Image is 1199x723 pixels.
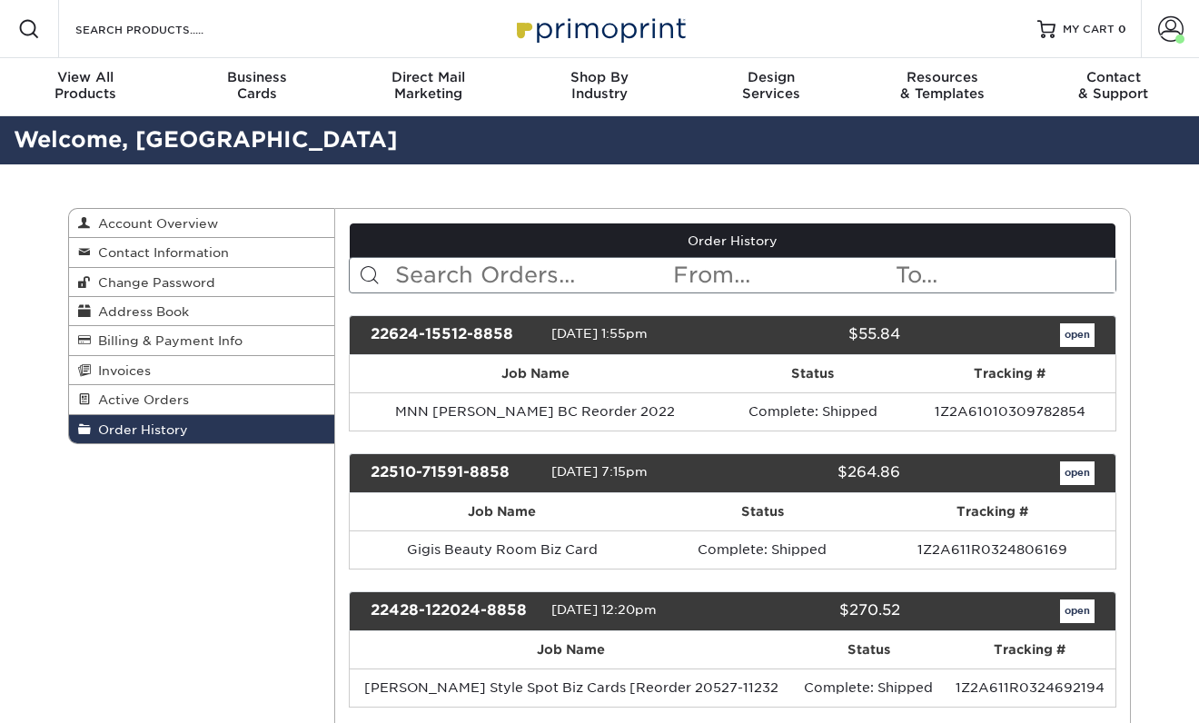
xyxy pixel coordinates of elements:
a: Shop ByIndustry [514,58,686,116]
a: Active Orders [69,385,334,414]
td: Complete: Shipped [655,530,870,569]
input: SEARCH PRODUCTS..... [74,18,251,40]
a: open [1060,599,1095,623]
div: Marketing [342,69,514,102]
input: Search Orders... [393,258,672,292]
th: Tracking # [870,493,1115,530]
th: Tracking # [944,631,1115,669]
a: Billing & Payment Info [69,326,334,355]
a: Contact Information [69,238,334,267]
span: Active Orders [91,392,189,407]
span: [DATE] 12:20pm [551,602,657,617]
a: Direct MailMarketing [342,58,514,116]
span: Invoices [91,363,151,378]
a: Change Password [69,268,334,297]
td: 1Z2A611R0324806169 [870,530,1115,569]
td: MNN [PERSON_NAME] BC Reorder 2022 [350,392,721,431]
a: Address Book [69,297,334,326]
a: Order History [69,415,334,443]
input: To... [894,258,1115,292]
th: Status [793,631,944,669]
a: Order History [350,223,1116,258]
td: [PERSON_NAME] Style Spot Biz Cards [Reorder 20527-11232 [350,669,793,707]
td: Complete: Shipped [721,392,905,431]
input: From... [671,258,893,292]
a: open [1060,461,1095,485]
span: Contact [1027,69,1199,85]
div: 22624-15512-8858 [357,323,551,347]
div: 22428-122024-8858 [357,599,551,623]
div: $264.86 [718,461,913,485]
td: Complete: Shipped [793,669,944,707]
th: Job Name [350,355,721,392]
span: Address Book [91,304,189,319]
td: 1Z2A61010309782854 [905,392,1115,431]
img: Primoprint [509,9,690,48]
th: Status [655,493,870,530]
a: open [1060,323,1095,347]
div: Services [685,69,857,102]
span: Billing & Payment Info [91,333,243,348]
div: & Templates [857,69,1028,102]
a: DesignServices [685,58,857,116]
div: & Support [1027,69,1199,102]
span: [DATE] 1:55pm [551,326,648,341]
span: Contact Information [91,245,229,260]
td: Gigis Beauty Room Biz Card [350,530,655,569]
td: 1Z2A611R0324692194 [944,669,1115,707]
span: Account Overview [91,216,218,231]
span: 0 [1118,23,1126,35]
span: Shop By [514,69,686,85]
span: Direct Mail [342,69,514,85]
span: [DATE] 7:15pm [551,464,648,479]
div: Industry [514,69,686,102]
span: Order History [91,422,188,437]
div: 22510-71591-8858 [357,461,551,485]
span: Business [172,69,343,85]
th: Tracking # [905,355,1115,392]
a: Contact& Support [1027,58,1199,116]
div: $270.52 [718,599,913,623]
a: Resources& Templates [857,58,1028,116]
span: Change Password [91,275,215,290]
div: Cards [172,69,343,102]
a: Invoices [69,356,334,385]
span: MY CART [1063,22,1115,37]
a: Account Overview [69,209,334,238]
th: Job Name [350,631,793,669]
th: Status [721,355,905,392]
div: $55.84 [718,323,913,347]
a: BusinessCards [172,58,343,116]
span: Design [685,69,857,85]
th: Job Name [350,493,655,530]
span: Resources [857,69,1028,85]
